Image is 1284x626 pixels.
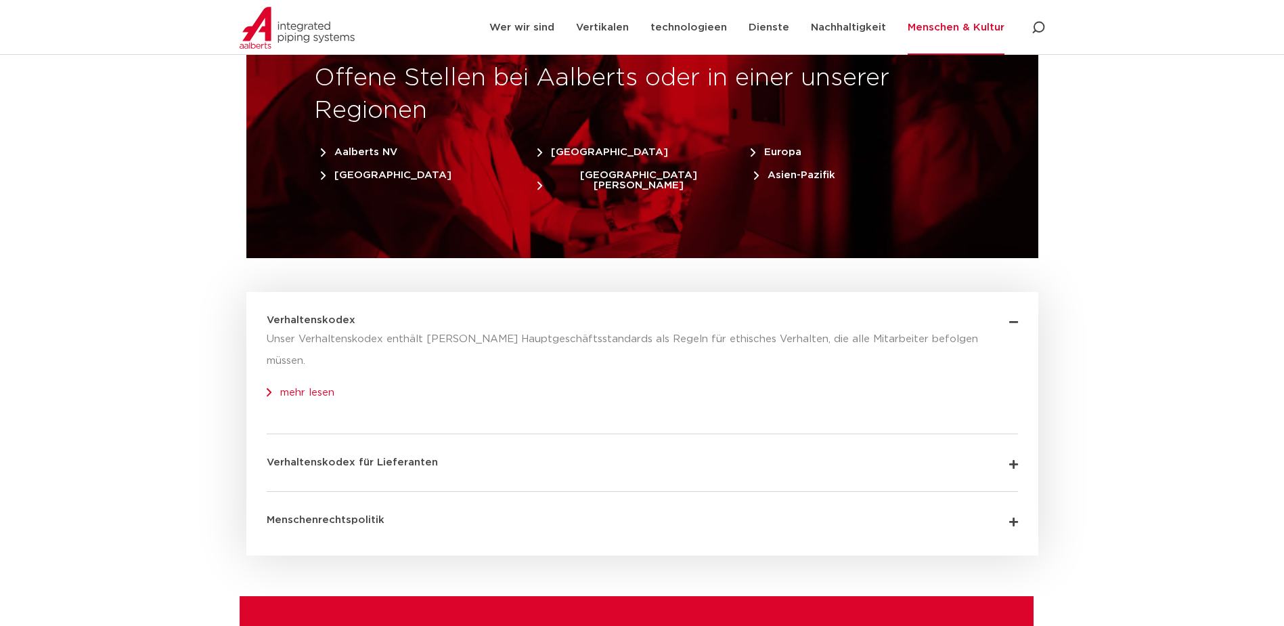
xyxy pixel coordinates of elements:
font: Menschen & Kultur [908,22,1004,33]
span: Asien-Pazifik [754,170,835,180]
span: [GEOGRAPHIC_DATA] [537,147,668,157]
span: Aalberts NV [321,147,397,157]
p: Unser Verhaltenskodex enthält [PERSON_NAME] Hauptgeschäftsstandards als Regeln für ethisches Verh... [267,329,1018,372]
font: Nachhaltigkeit [811,22,886,33]
span: [GEOGRAPHIC_DATA] [321,170,451,180]
a: Verhaltenskodex [267,315,355,325]
a: [GEOGRAPHIC_DATA] [321,163,472,180]
a: Menschenrechtspolitik [267,515,384,525]
font: Dienste [749,22,789,33]
font: Vertikalen [576,22,629,33]
a: Europa [751,140,822,157]
span: Europa [751,147,801,157]
div: Verhaltenskodex [267,292,1018,329]
a: mehr lesen [267,388,334,398]
div: Verhaltenskodex [267,329,1018,403]
a: [GEOGRAPHIC_DATA] [537,140,688,157]
a: [GEOGRAPHIC_DATA][PERSON_NAME] [537,163,747,190]
font: Wer wir sind [489,22,554,33]
span: [GEOGRAPHIC_DATA][PERSON_NAME] [537,170,727,190]
font: technologieen [650,22,727,33]
a: Verhaltenskodex für Lieferanten [267,457,438,467]
div: Menschenrechtspolitik [267,492,1018,528]
a: Aalberts NV [321,140,418,157]
a: Asien-Pazifik [754,163,856,180]
div: Verhaltenskodex für Lieferanten [267,434,1018,471]
h2: Offene Stellen bei Aalberts oder in einer unserer Regionen [314,62,971,127]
